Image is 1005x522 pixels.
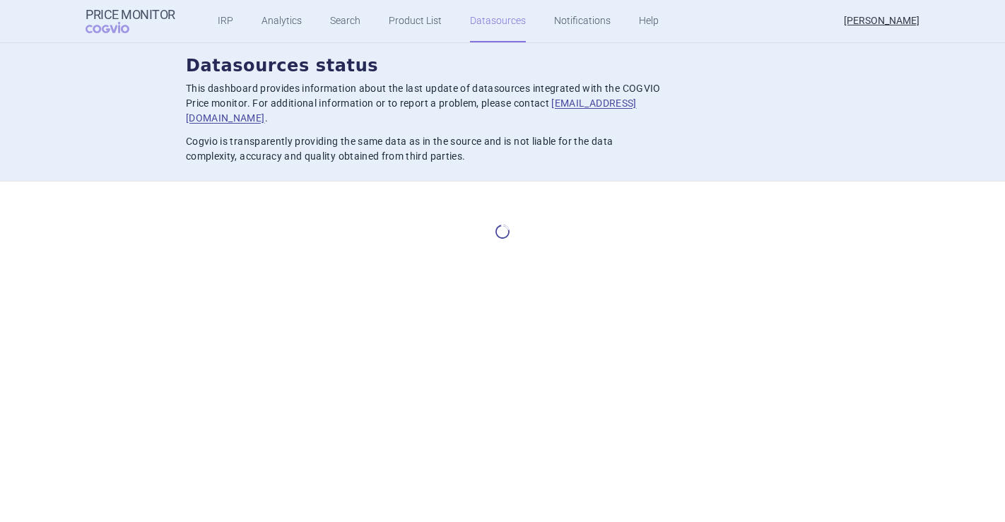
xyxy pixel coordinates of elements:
span: COGVIO [86,22,149,33]
strong: Price Monitor [86,8,175,22]
p: This dashboard provides information about the last update of datasources integrated with the COGV... [186,81,661,126]
h2: Datasources status [186,54,819,78]
a: Price MonitorCOGVIO [86,8,175,35]
p: Cogvio is transparently providing the same data as in the source and is not liable for the data c... [186,134,661,164]
a: [EMAIL_ADDRESS][DOMAIN_NAME] [186,97,637,124]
